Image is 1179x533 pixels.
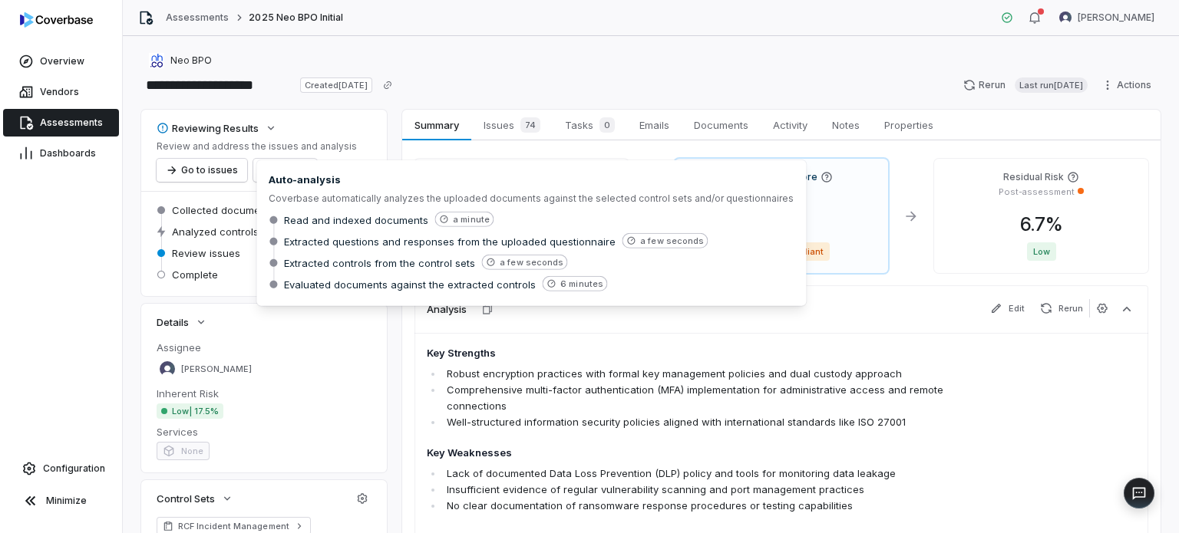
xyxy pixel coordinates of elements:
span: Properties [878,115,940,135]
button: Details [152,308,212,336]
button: Copy link [374,71,401,99]
a: Assessments [166,12,229,24]
button: RerunLast run[DATE] [954,74,1097,97]
li: Well-structured information security policies aligned with international standards like ISO 27001 [443,414,994,430]
span: Collected documents [172,203,275,217]
span: Low [1027,242,1056,261]
span: Extracted controls from the control sets [284,256,475,270]
button: Reviewing Results [152,114,282,142]
span: Extracted questions and responses from the uploaded questionnaire [284,235,616,248]
h4: Key Strengths [427,346,994,361]
span: Tasks [559,114,621,136]
span: a few seconds [481,255,567,270]
a: Configuration [6,455,116,482]
button: https://neobpo.com.br/Neo BPO [144,47,216,74]
span: Summary [408,115,464,135]
button: Go to issues [157,159,247,182]
dt: Inherent Risk [157,387,372,400]
span: Created [DATE] [300,77,372,93]
span: Notes [826,115,866,135]
span: Overview [40,55,84,67]
span: Analyzed controls [172,225,259,239]
div: Reviewing Results [157,121,259,135]
a: Vendors [3,78,119,106]
a: Overview [3,48,119,75]
li: Lack of documented Data Loss Prevention (DLP) policy and tools for monitoring data leakage [443,466,994,482]
h3: Analysis [427,302,467,316]
li: Comprehensive multi-factor authentication (MFA) implementation for administrative access and remo... [443,382,994,414]
span: Activity [767,115,814,135]
span: Last run [DATE] [1015,77,1088,93]
span: 2025 Neo BPO Initial [249,12,343,24]
span: Low | 17.5% [157,403,223,419]
button: Felipe Bertho avatar[PERSON_NAME] [1050,6,1164,29]
span: Details [157,315,189,329]
span: [PERSON_NAME] [1078,12,1154,24]
img: Felipe Bertho avatar [160,361,175,377]
span: Evaluated documents against the extracted controls [284,278,536,291]
span: Emails [633,115,675,135]
span: Configuration [43,462,105,475]
img: logo-D7KZi-bG.svg [20,12,93,28]
a: Assessments [3,109,119,137]
span: Auto-analysis [269,173,794,186]
button: Rerun [1034,299,1089,317]
button: Control Sets [152,485,238,512]
h4: Residual Risk [1003,171,1064,183]
dt: Services [157,425,372,439]
span: Control Sets [157,492,215,505]
button: Edit [984,299,1031,317]
span: Dashboards [40,147,96,160]
dt: Assignee [157,341,372,354]
span: Neo BPO [170,54,212,67]
span: 6.7 % [1020,213,1063,235]
button: Minimize [6,485,116,516]
p: Review and address the issues and analysis [157,140,357,153]
span: Vendors [40,86,79,98]
span: 6 minutes [542,276,607,291]
span: Documents [688,115,755,135]
h4: Key Weaknesses [427,446,994,461]
span: Minimize [46,495,87,507]
span: 0 [599,117,615,133]
span: Read and indexed documents [284,213,428,227]
span: a few seconds [622,233,708,248]
img: Felipe Bertho avatar [1059,12,1072,24]
span: Complete [172,268,218,281]
span: Review issues [172,246,240,260]
button: Actions [1097,74,1161,97]
p: Post-assessment [999,186,1075,198]
a: Dashboards [3,140,119,167]
span: Issues [477,114,547,136]
span: Assessments [40,117,103,129]
span: [PERSON_NAME] [181,364,252,375]
li: No clear documentation of ransomware response procedures or testing capabilities [443,498,994,514]
li: Insufficient evidence of regular vulnerability scanning and port management practices [443,482,994,498]
span: Coverbase automatically analyzes the uploaded documents against the selected control sets and/or ... [269,192,794,205]
span: a minute [434,212,494,227]
button: Export [253,159,317,182]
li: Robust encryption practices with formal key management policies and dual custody approach [443,366,994,382]
span: RCF Incident Management [178,520,289,532]
span: 74 [520,117,540,133]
